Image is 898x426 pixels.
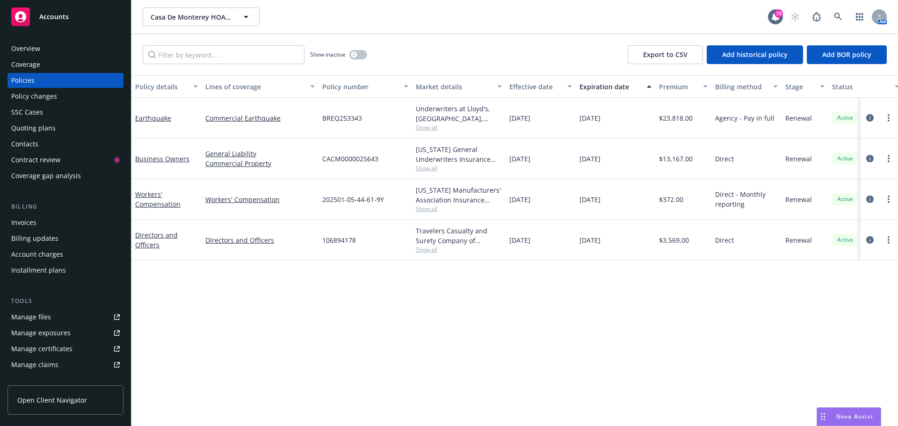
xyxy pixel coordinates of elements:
[7,121,123,136] a: Quoting plans
[864,234,876,245] a: circleInformation
[416,185,502,205] div: [US_STATE] Manufacturers' Association Insurance Company, PMA Companies
[836,195,855,203] span: Active
[785,195,812,204] span: Renewal
[416,245,502,253] span: Show all
[7,202,123,211] div: Billing
[509,154,530,164] span: [DATE]
[11,152,60,167] div: Contract review
[850,7,869,26] a: Switch app
[817,407,881,426] button: Nova Assist
[576,75,655,98] button: Expiration date
[416,205,502,213] span: Show all
[509,82,562,92] div: Effective date
[205,159,315,168] a: Commercial Property
[11,215,36,230] div: Invoices
[715,189,778,209] span: Direct - Monthly reporting
[782,75,828,98] button: Stage
[509,113,530,123] span: [DATE]
[11,137,38,152] div: Contacts
[322,113,362,123] span: BREQ253343
[135,154,189,163] a: Business Owners
[11,310,51,325] div: Manage files
[883,234,894,245] a: more
[7,152,123,167] a: Contract review
[322,82,398,92] div: Policy number
[659,113,693,123] span: $23,818.00
[319,75,412,98] button: Policy number
[7,4,123,30] a: Accounts
[715,235,734,245] span: Direct
[143,7,260,26] button: Casa De Monterey HOA c/o [PERSON_NAME] Property Management
[416,82,492,92] div: Market details
[711,75,782,98] button: Billing method
[11,73,35,88] div: Policies
[11,341,72,356] div: Manage certificates
[11,121,56,136] div: Quoting plans
[7,168,123,183] a: Coverage gap analysis
[7,57,123,72] a: Coverage
[7,89,123,104] a: Policy changes
[864,153,876,164] a: circleInformation
[202,75,319,98] button: Lines of coverage
[659,195,683,204] span: $372.00
[39,13,69,21] span: Accounts
[11,89,57,104] div: Policy changes
[17,395,87,405] span: Open Client Navigator
[7,325,123,340] a: Manage exposures
[659,82,697,92] div: Premium
[131,75,202,98] button: Policy details
[7,231,123,246] a: Billing updates
[11,247,63,262] div: Account charges
[11,373,55,388] div: Manage BORs
[143,45,304,64] input: Filter by keyword...
[836,114,855,122] span: Active
[416,104,502,123] div: Underwriters at Lloyd's, [GEOGRAPHIC_DATA], [PERSON_NAME] of [GEOGRAPHIC_DATA], Brown & Riding In...
[715,82,768,92] div: Billing method
[7,247,123,262] a: Account charges
[7,296,123,306] div: Tools
[205,195,315,204] a: Workers' Compensation
[7,137,123,152] a: Contacts
[416,123,502,131] span: Show all
[7,73,123,88] a: Policies
[722,50,788,59] span: Add historical policy
[205,149,315,159] a: General Liability
[7,310,123,325] a: Manage files
[151,12,232,22] span: Casa De Monterey HOA c/o [PERSON_NAME] Property Management
[11,105,43,120] div: SSC Cases
[836,154,855,163] span: Active
[807,7,826,26] a: Report a Bug
[135,82,188,92] div: Policy details
[11,231,58,246] div: Billing updates
[817,408,829,426] div: Drag to move
[579,82,641,92] div: Expiration date
[883,153,894,164] a: more
[832,82,889,92] div: Status
[785,113,812,123] span: Renewal
[7,105,123,120] a: SSC Cases
[775,9,783,18] div: 78
[7,215,123,230] a: Invoices
[807,45,887,64] button: Add BOR policy
[7,341,123,356] a: Manage certificates
[11,325,71,340] div: Manage exposures
[205,235,315,245] a: Directors and Officers
[786,7,804,26] a: Start snowing
[836,412,873,420] span: Nova Assist
[883,112,894,123] a: more
[643,50,688,59] span: Export to CSV
[785,235,812,245] span: Renewal
[7,357,123,372] a: Manage claims
[785,82,814,92] div: Stage
[11,41,40,56] div: Overview
[310,51,346,58] span: Show inactive
[864,194,876,205] a: circleInformation
[205,82,304,92] div: Lines of coverage
[416,164,502,172] span: Show all
[707,45,803,64] button: Add historical policy
[11,168,81,183] div: Coverage gap analysis
[7,263,123,278] a: Installment plans
[883,194,894,205] a: more
[412,75,506,98] button: Market details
